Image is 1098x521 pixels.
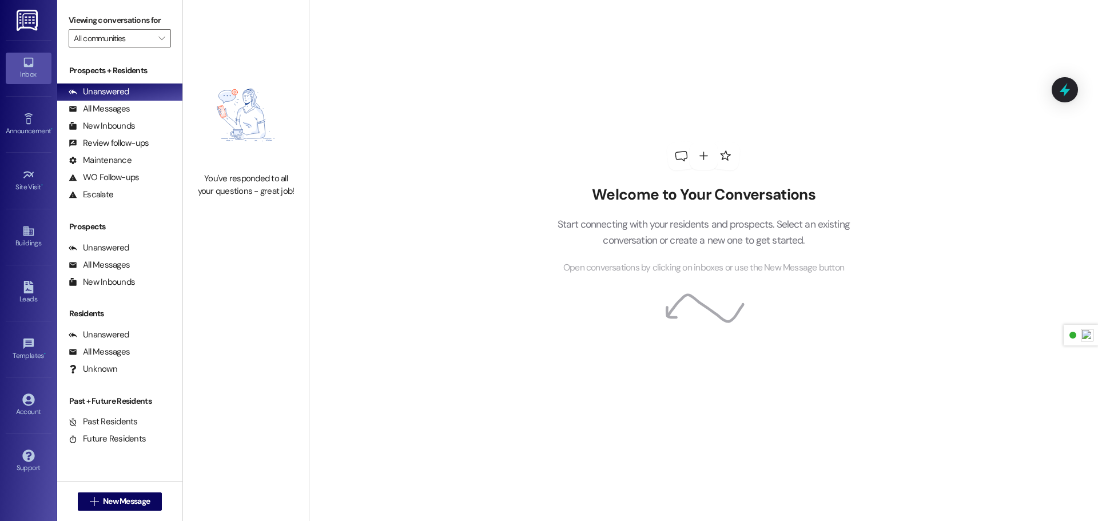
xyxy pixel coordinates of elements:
[69,346,130,358] div: All Messages
[17,10,40,31] img: ResiDesk Logo
[69,11,171,29] label: Viewing conversations for
[69,363,117,375] div: Unknown
[103,495,150,507] span: New Message
[57,308,182,320] div: Residents
[69,189,113,201] div: Escalate
[540,216,867,249] p: Start connecting with your residents and prospects. Select an existing conversation or create a n...
[540,186,867,204] h2: Welcome to Your Conversations
[6,277,51,308] a: Leads
[6,165,51,196] a: Site Visit •
[196,173,296,197] div: You've responded to all your questions - great job!
[74,29,153,47] input: All communities
[78,492,162,511] button: New Message
[69,242,129,254] div: Unanswered
[69,154,132,166] div: Maintenance
[69,137,149,149] div: Review follow-ups
[57,221,182,233] div: Prospects
[69,259,130,271] div: All Messages
[6,334,51,365] a: Templates •
[69,276,135,288] div: New Inbounds
[6,53,51,83] a: Inbox
[196,63,296,167] img: empty-state
[69,172,139,184] div: WO Follow-ups
[69,329,129,341] div: Unanswered
[69,433,146,445] div: Future Residents
[6,390,51,421] a: Account
[6,221,51,252] a: Buildings
[90,497,98,506] i: 
[6,446,51,477] a: Support
[69,416,138,428] div: Past Residents
[158,34,165,43] i: 
[69,103,130,115] div: All Messages
[41,181,43,189] span: •
[44,350,46,358] span: •
[69,120,135,132] div: New Inbounds
[57,395,182,407] div: Past + Future Residents
[69,86,129,98] div: Unanswered
[51,125,53,133] span: •
[563,261,844,275] span: Open conversations by clicking on inboxes or use the New Message button
[57,65,182,77] div: Prospects + Residents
